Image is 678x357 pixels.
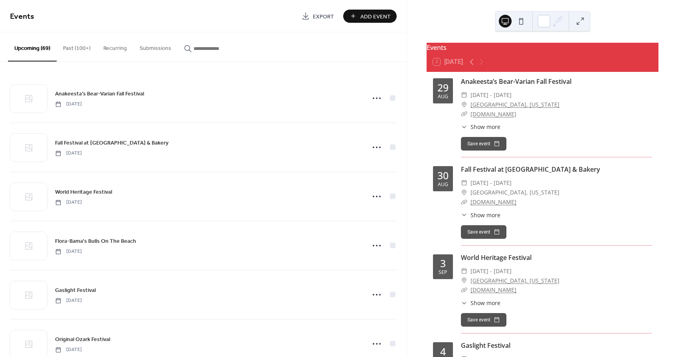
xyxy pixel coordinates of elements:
[55,236,136,246] a: Flora-Bama's Bulls On The Beach
[461,197,467,207] div: ​
[470,299,500,307] span: Show more
[55,237,136,246] span: Flora-Bama's Bulls On The Beach
[461,90,467,100] div: ​
[360,12,391,21] span: Add Event
[461,225,506,239] button: Save event
[296,10,340,23] a: Export
[437,83,449,93] div: 29
[313,12,334,21] span: Export
[437,171,449,180] div: 30
[470,90,512,100] span: [DATE] - [DATE]
[55,188,112,196] span: World Heritage Festival
[461,313,506,327] button: Save event
[343,10,397,23] button: Add Event
[97,32,133,61] button: Recurring
[55,335,110,344] span: Original Ozark Festival
[470,266,512,276] span: [DATE] - [DATE]
[470,211,500,219] span: Show more
[461,123,500,131] button: ​Show more
[461,137,506,151] button: Save event
[461,266,467,276] div: ​
[8,32,57,61] button: Upcoming (69)
[55,346,82,353] span: [DATE]
[438,94,448,99] div: Aug
[55,101,82,108] span: [DATE]
[439,270,447,275] div: Sep
[55,297,82,304] span: [DATE]
[470,286,516,294] a: [DOMAIN_NAME]
[133,32,178,61] button: Submissions
[461,253,532,262] a: World Heritage Festival
[470,100,559,109] a: [GEOGRAPHIC_DATA], [US_STATE]
[10,9,34,24] span: Events
[55,335,110,344] a: Original Ozark Festival
[461,77,571,86] a: Anakeesta’s Bear-Varian Fall Festival
[55,199,82,206] span: [DATE]
[440,258,446,268] div: 3
[461,178,467,188] div: ​
[55,150,82,157] span: [DATE]
[55,90,144,98] span: Anakeesta’s Bear-Varian Fall Festival
[55,248,82,255] span: [DATE]
[461,211,500,219] button: ​Show more
[470,188,559,197] span: [GEOGRAPHIC_DATA], [US_STATE]
[461,285,467,295] div: ​
[461,276,467,286] div: ​
[55,286,96,295] span: Gaslight Festival
[470,276,559,286] a: [GEOGRAPHIC_DATA], [US_STATE]
[461,341,510,350] a: Gaslight Festival
[55,187,112,196] a: World Heritage Festival
[461,299,467,307] div: ​
[461,100,467,109] div: ​
[55,138,168,147] a: Fall Festival at [GEOGRAPHIC_DATA] & Bakery
[470,178,512,188] span: [DATE] - [DATE]
[470,198,516,206] a: [DOMAIN_NAME]
[57,32,97,61] button: Past (100+)
[55,286,96,295] a: Gaslight Festival
[440,347,446,357] div: 4
[461,188,467,197] div: ​
[461,109,467,119] div: ​
[461,211,467,219] div: ​
[55,139,168,147] span: Fall Festival at [GEOGRAPHIC_DATA] & Bakery
[438,182,448,187] div: Aug
[461,165,600,174] a: Fall Festival at [GEOGRAPHIC_DATA] & Bakery
[461,123,467,131] div: ​
[470,110,516,118] a: [DOMAIN_NAME]
[427,43,658,52] div: Events
[470,123,500,131] span: Show more
[55,89,144,98] a: Anakeesta’s Bear-Varian Fall Festival
[461,299,500,307] button: ​Show more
